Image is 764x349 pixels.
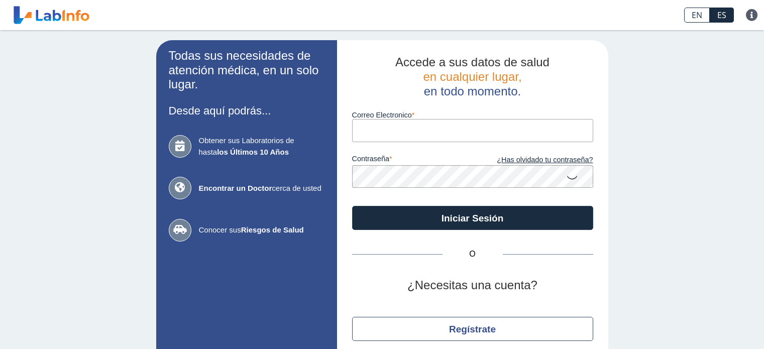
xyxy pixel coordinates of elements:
button: Regístrate [352,317,593,341]
span: en cualquier lugar, [423,70,521,83]
a: ¿Has olvidado tu contraseña? [473,155,593,166]
button: Iniciar Sesión [352,206,593,230]
a: ES [710,8,734,23]
h3: Desde aquí podrás... [169,104,324,117]
span: Conocer sus [199,224,324,236]
b: Riesgos de Salud [241,225,304,234]
span: O [443,248,503,260]
span: en todo momento. [424,84,521,98]
h2: ¿Necesitas una cuenta? [352,278,593,293]
b: los Últimos 10 Años [217,148,289,156]
span: Accede a sus datos de salud [395,55,550,69]
span: cerca de usted [199,183,324,194]
label: Correo Electronico [352,111,593,119]
a: EN [684,8,710,23]
h2: Todas sus necesidades de atención médica, en un solo lugar. [169,49,324,92]
b: Encontrar un Doctor [199,184,272,192]
label: contraseña [352,155,473,166]
span: Obtener sus Laboratorios de hasta [199,135,324,158]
